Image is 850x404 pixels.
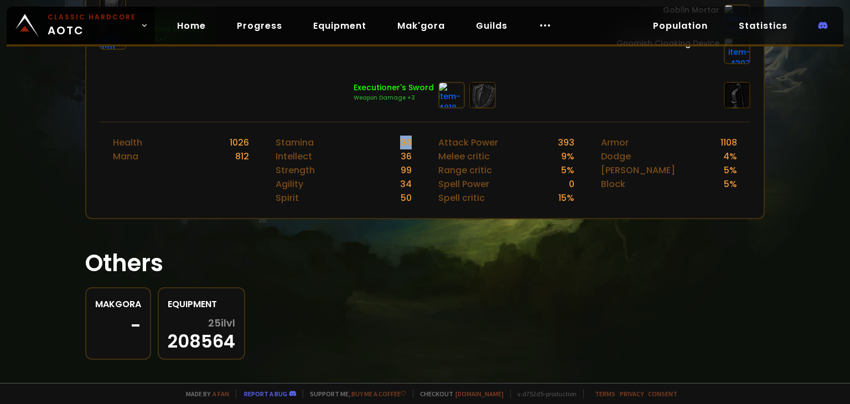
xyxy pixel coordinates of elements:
div: [PERSON_NAME] [601,163,675,177]
a: Mak'gora [388,14,454,37]
img: item-4397 [724,38,750,64]
a: Progress [228,14,291,37]
div: Health [113,136,142,149]
a: Terms [595,390,615,398]
span: Made by [179,390,229,398]
a: Population [644,14,717,37]
div: 5 % [724,163,737,177]
span: Support me, [303,390,406,398]
div: 15 % [558,191,574,205]
div: 393 [558,136,574,149]
a: Classic HardcoreAOTC [7,7,155,44]
div: Armor [601,136,629,149]
div: Spell Power [438,177,489,191]
a: Guilds [467,14,516,37]
span: AOTC [48,12,136,39]
div: Spirit [276,191,299,205]
div: Equipment [168,297,235,311]
div: 208564 [168,318,235,350]
a: Equipment [304,14,375,37]
div: Melee critic [438,149,490,163]
div: 36 [401,149,412,163]
div: 4 % [723,149,737,163]
span: Checkout [413,390,504,398]
div: Block [601,177,625,191]
div: Intellect [276,149,312,163]
small: Classic Hardcore [48,12,136,22]
div: 1026 [230,136,249,149]
div: Executioner's Sword [354,82,434,94]
a: Consent [648,390,677,398]
div: 0 [569,177,574,191]
div: 94 [400,136,412,149]
span: 25 ilvl [208,318,235,329]
div: Weapon Damage +3 [354,94,434,102]
a: a fan [212,390,229,398]
div: Range critic [438,163,492,177]
div: Attack Power [438,136,498,149]
div: Strength [276,163,315,177]
div: 5 % [561,163,574,177]
div: 5 % [724,177,737,191]
div: 34 [400,177,412,191]
a: Statistics [730,14,796,37]
div: Spell critic [438,191,485,205]
a: Home [168,14,215,37]
div: 9 % [561,149,574,163]
div: 1108 [721,136,737,149]
a: Privacy [620,390,644,398]
span: v. d752d5 - production [510,390,577,398]
img: item-4818 [438,82,465,108]
div: - [95,318,141,334]
a: Buy me a coffee [351,390,406,398]
div: Stamina [276,136,314,149]
div: Dodge [601,149,631,163]
div: Makgora [95,297,141,311]
a: Makgora- [85,287,151,360]
h1: Others [85,246,765,281]
div: 812 [235,149,249,163]
div: Agility [276,177,303,191]
div: 99 [401,163,412,177]
a: Equipment25ilvl208564 [158,287,245,360]
div: Mana [113,149,138,163]
a: Report a bug [244,390,287,398]
div: Goblin Mortar [663,4,719,16]
div: 50 [401,191,412,205]
a: [DOMAIN_NAME] [455,390,504,398]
